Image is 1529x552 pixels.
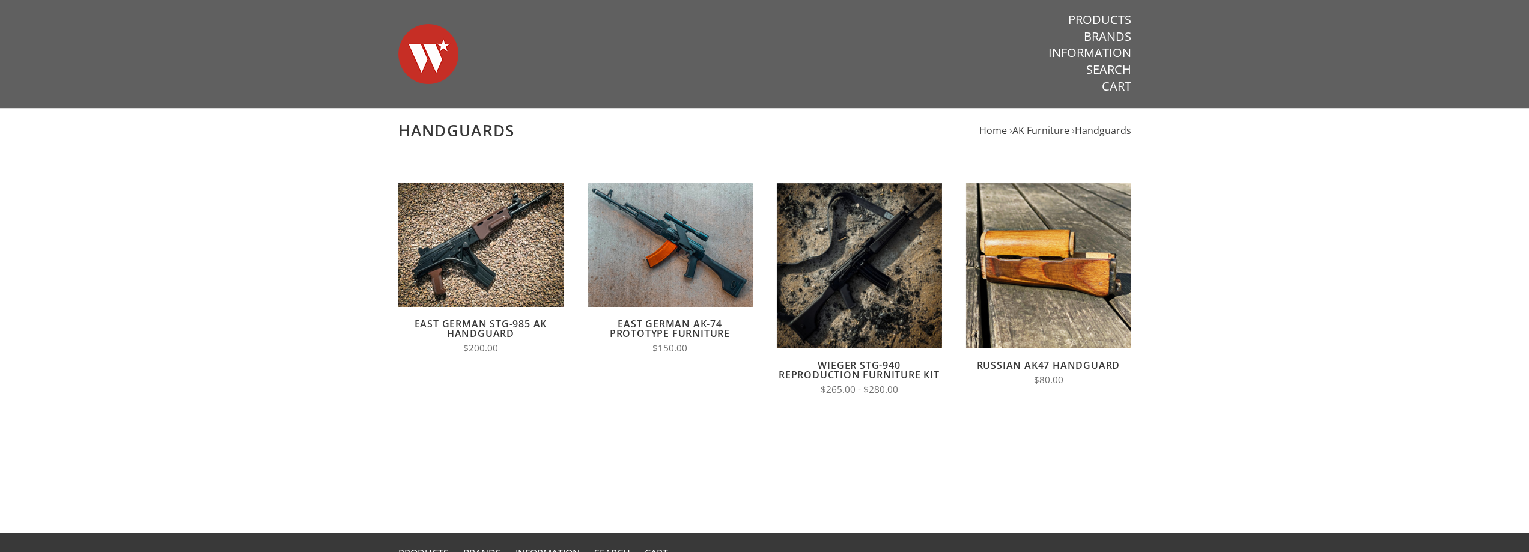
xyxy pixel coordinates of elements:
img: Warsaw Wood Co. [398,12,458,96]
a: Wieger STG-940 Reproduction Furniture Kit [779,359,940,381]
a: AK Furniture [1012,124,1069,137]
span: $265.00 - $280.00 [821,383,898,396]
h1: Handguards [398,121,1131,141]
img: East German AK-74 Prototype Furniture [588,183,753,307]
a: Search [1086,62,1131,77]
a: Home [979,124,1007,137]
a: Handguards [1075,124,1131,137]
span: $150.00 [652,342,687,354]
a: Products [1068,12,1131,28]
a: Cart [1102,79,1131,94]
a: Russian AK47 Handguard [977,359,1120,372]
span: $200.00 [463,342,498,354]
a: Brands [1084,29,1131,44]
a: East German STG-985 AK Handguard [415,317,547,340]
li: › [1009,123,1069,139]
a: East German AK-74 Prototype Furniture [610,317,730,340]
img: East German STG-985 AK Handguard [398,183,564,307]
span: $80.00 [1034,374,1063,386]
img: Wieger STG-940 Reproduction Furniture Kit [777,183,942,348]
img: Russian AK47 Handguard [966,183,1131,348]
a: Information [1048,45,1131,61]
li: › [1072,123,1131,139]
